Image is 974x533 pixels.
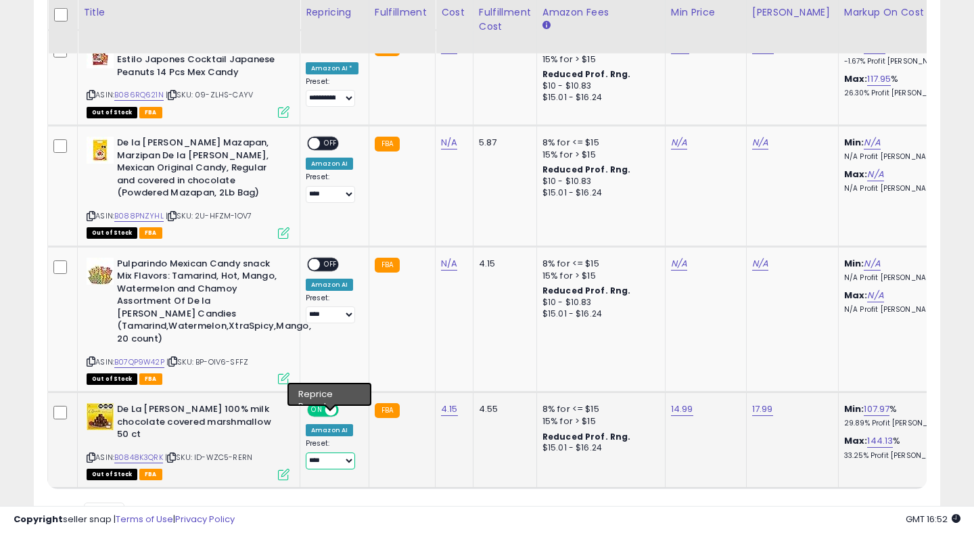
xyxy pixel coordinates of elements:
[542,431,631,442] b: Reduced Prof. Rng.
[844,419,956,428] p: 29.89% Profit [PERSON_NAME]
[87,469,137,480] span: All listings that are currently out of stock and unavailable for purchase on Amazon
[542,5,659,20] div: Amazon Fees
[87,258,289,384] div: ASIN:
[844,73,956,98] div: %
[139,107,162,118] span: FBA
[542,137,655,149] div: 8% for <= $15
[844,273,956,283] p: N/A Profit [PERSON_NAME]
[139,373,162,385] span: FBA
[479,137,526,149] div: 5.87
[542,20,551,32] small: Amazon Fees.
[542,297,655,308] div: $10 - $10.83
[867,168,883,181] a: N/A
[117,41,281,83] b: De La [PERSON_NAME] Cacahuate Estilo Japones Cocktail Japanese Peanuts 14 Pcs Mex Candy
[87,137,289,237] div: ASIN:
[844,5,961,20] div: Markup on Cost
[117,137,281,203] b: De la [PERSON_NAME] Mazapan, Marzipan De la [PERSON_NAME], Mexican Original Candy, Regular and co...
[87,107,137,118] span: All listings that are currently out of stock and unavailable for purchase on Amazon
[542,164,631,175] b: Reduced Prof. Rng.
[441,5,467,20] div: Cost
[117,403,281,444] b: De La [PERSON_NAME] 100% milk chocolate covered marshmallow 50 ct
[542,176,655,187] div: $10 - $10.83
[844,257,864,270] b: Min:
[844,289,868,302] b: Max:
[542,285,631,296] b: Reduced Prof. Rng.
[542,403,655,415] div: 8% for <= $15
[114,210,164,222] a: B088PNZYHL
[864,136,880,149] a: N/A
[864,402,889,416] a: 107.97
[14,513,235,526] div: seller snap | |
[116,513,173,526] a: Terms of Use
[542,258,655,270] div: 8% for <= $15
[542,187,655,199] div: $15.01 - $16.24
[542,68,631,80] b: Reduced Prof. Rng.
[867,289,883,302] a: N/A
[844,168,868,181] b: Max:
[542,415,655,427] div: 15% for > $15
[166,210,252,221] span: | SKU: 2U-HFZM-1OV7
[844,434,868,447] b: Max:
[87,403,114,430] img: 51GwPLLg0IL._SL40_.jpg
[671,5,741,20] div: Min Price
[844,402,864,415] b: Min:
[320,138,342,149] span: OFF
[114,89,164,101] a: B086RQ621N
[441,257,457,271] a: N/A
[867,72,891,86] a: 117.95
[844,57,956,66] p: -1.67% Profit [PERSON_NAME]
[175,513,235,526] a: Privacy Policy
[165,452,252,463] span: | SKU: ID-WZC5-RERN
[87,227,137,239] span: All listings that are currently out of stock and unavailable for purchase on Amazon
[375,403,400,418] small: FBA
[542,92,655,103] div: $15.01 - $16.24
[114,452,163,463] a: B0848K3QRK
[87,373,137,385] span: All listings that are currently out of stock and unavailable for purchase on Amazon
[867,434,893,448] a: 144.13
[542,308,655,320] div: $15.01 - $16.24
[337,404,358,416] span: OFF
[864,257,880,271] a: N/A
[87,137,114,164] img: 410edRyrxUL._SL40_.jpg
[844,305,956,315] p: N/A Profit [PERSON_NAME]
[320,258,342,270] span: OFF
[139,469,162,480] span: FBA
[306,172,358,203] div: Preset:
[479,5,531,34] div: Fulfillment Cost
[671,257,687,271] a: N/A
[542,53,655,66] div: 15% for > $15
[752,136,768,149] a: N/A
[671,402,693,416] a: 14.99
[844,184,956,193] p: N/A Profit [PERSON_NAME]
[83,5,294,20] div: Title
[306,424,353,436] div: Amazon AI
[306,62,358,74] div: Amazon AI *
[375,5,430,20] div: Fulfillment
[139,227,162,239] span: FBA
[844,41,956,66] div: %
[87,41,289,116] div: ASIN:
[375,137,400,152] small: FBA
[306,294,358,324] div: Preset:
[844,152,956,162] p: N/A Profit [PERSON_NAME]
[844,72,868,85] b: Max:
[114,356,164,368] a: B07QP9W42P
[306,5,363,20] div: Repricing
[671,136,687,149] a: N/A
[306,77,358,108] div: Preset:
[441,402,458,416] a: 4.15
[375,258,400,273] small: FBA
[542,270,655,282] div: 15% for > $15
[306,158,353,170] div: Amazon AI
[752,402,773,416] a: 17.99
[752,5,833,20] div: [PERSON_NAME]
[542,149,655,161] div: 15% for > $15
[166,89,253,100] span: | SKU: 09-ZLHS-CAYV
[87,403,289,478] div: ASIN:
[306,279,353,291] div: Amazon AI
[844,89,956,98] p: 26.30% Profit [PERSON_NAME]
[166,356,248,367] span: | SKU: BP-OIV6-SFFZ
[87,258,114,285] img: 61y2-5jsQoL._SL40_.jpg
[306,439,358,469] div: Preset:
[87,41,114,68] img: 51mW0rDuRNL._SL40_.jpg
